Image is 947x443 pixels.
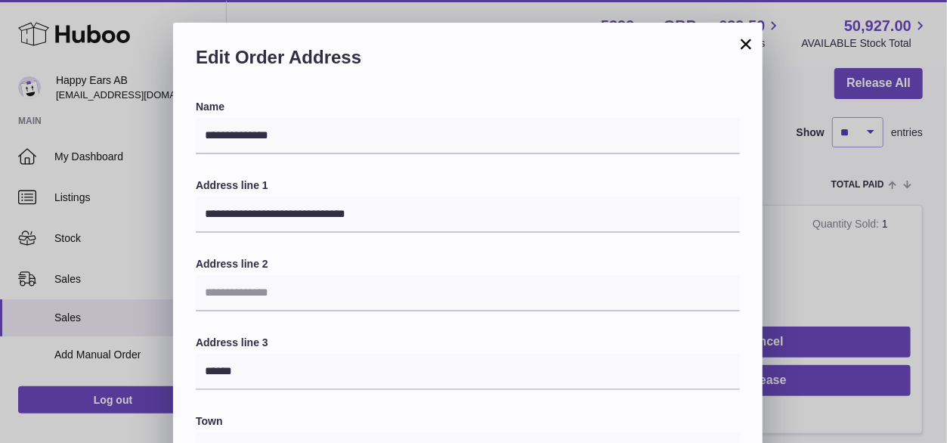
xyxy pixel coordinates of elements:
label: Address line 3 [196,336,740,350]
h2: Edit Order Address [196,45,740,77]
label: Name [196,100,740,114]
label: Address line 2 [196,257,740,271]
label: Town [196,414,740,429]
button: × [737,35,755,53]
label: Address line 1 [196,178,740,193]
